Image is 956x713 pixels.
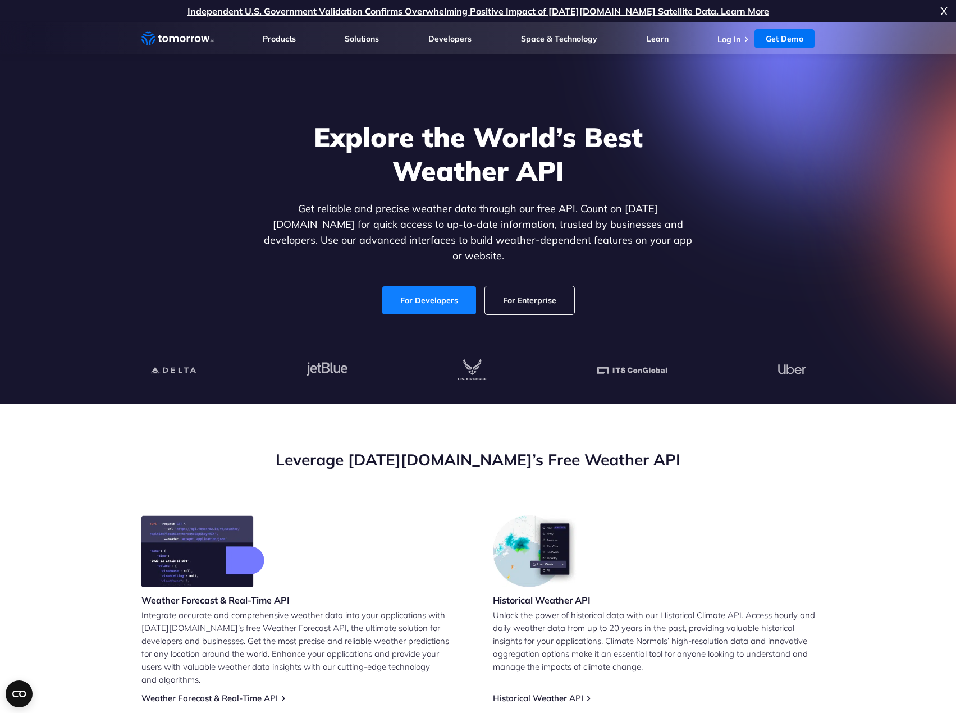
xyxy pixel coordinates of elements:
a: Learn [647,34,669,44]
h3: Weather Forecast & Real-Time API [141,594,290,606]
a: Products [263,34,296,44]
a: Get Demo [754,29,815,48]
a: Log In [717,34,740,44]
h1: Explore the World’s Best Weather API [262,120,695,188]
p: Get reliable and precise weather data through our free API. Count on [DATE][DOMAIN_NAME] for quic... [262,201,695,264]
p: Integrate accurate and comprehensive weather data into your applications with [DATE][DOMAIN_NAME]... [141,609,464,686]
h2: Leverage [DATE][DOMAIN_NAME]’s Free Weather API [141,449,815,470]
a: Weather Forecast & Real-Time API [141,693,278,703]
a: Independent U.S. Government Validation Confirms Overwhelming Positive Impact of [DATE][DOMAIN_NAM... [187,6,769,17]
a: Space & Technology [521,34,597,44]
a: Solutions [345,34,379,44]
h3: Historical Weather API [493,594,591,606]
a: For Enterprise [485,286,574,314]
a: Developers [428,34,472,44]
a: Home link [141,30,214,47]
button: Open CMP widget [6,680,33,707]
a: For Developers [382,286,476,314]
a: Historical Weather API [493,693,583,703]
p: Unlock the power of historical data with our Historical Climate API. Access hourly and daily weat... [493,609,815,673]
